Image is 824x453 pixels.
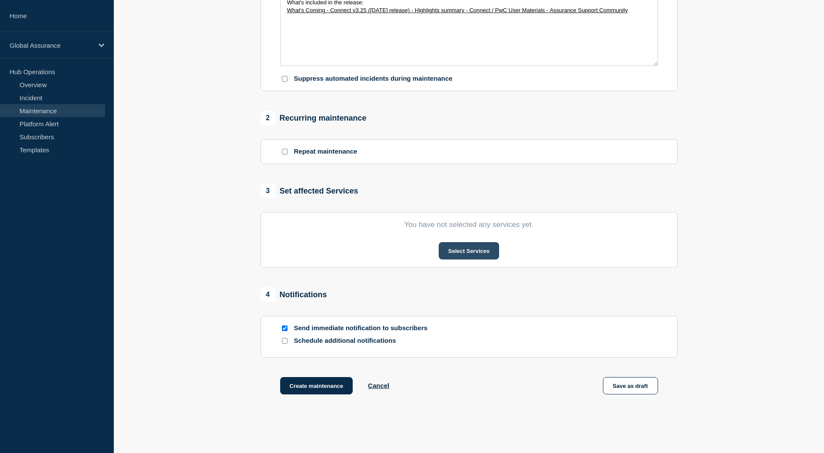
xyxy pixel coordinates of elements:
[294,148,357,156] p: Repeat maintenance
[294,324,433,332] p: Send immediate notification to subscribers
[280,377,353,394] button: Create maintenance
[439,242,499,259] button: Select Services
[368,382,389,389] button: Cancel
[282,338,288,344] input: Schedule additional notifications
[261,184,358,198] div: Set affected Services
[282,149,288,154] input: Repeat maintenance
[603,377,658,394] button: Save as draft
[280,220,658,229] p: You have not selected any services yet.
[261,287,275,302] span: 4
[294,75,453,83] p: Suppress automated incidents during maintenance
[287,7,628,13] a: What’s Coming - Connect v3.25 ([DATE] release) - Highlights summary - Connect / PwC User Material...
[282,76,288,82] input: Suppress automated incidents during maintenance
[261,184,275,198] span: 3
[10,42,93,49] p: Global Assurance
[261,111,367,125] div: Recurring maintenance
[261,287,327,302] div: Notifications
[261,111,275,125] span: 2
[282,325,288,331] input: Send immediate notification to subscribers
[294,337,433,345] p: Schedule additional notifications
